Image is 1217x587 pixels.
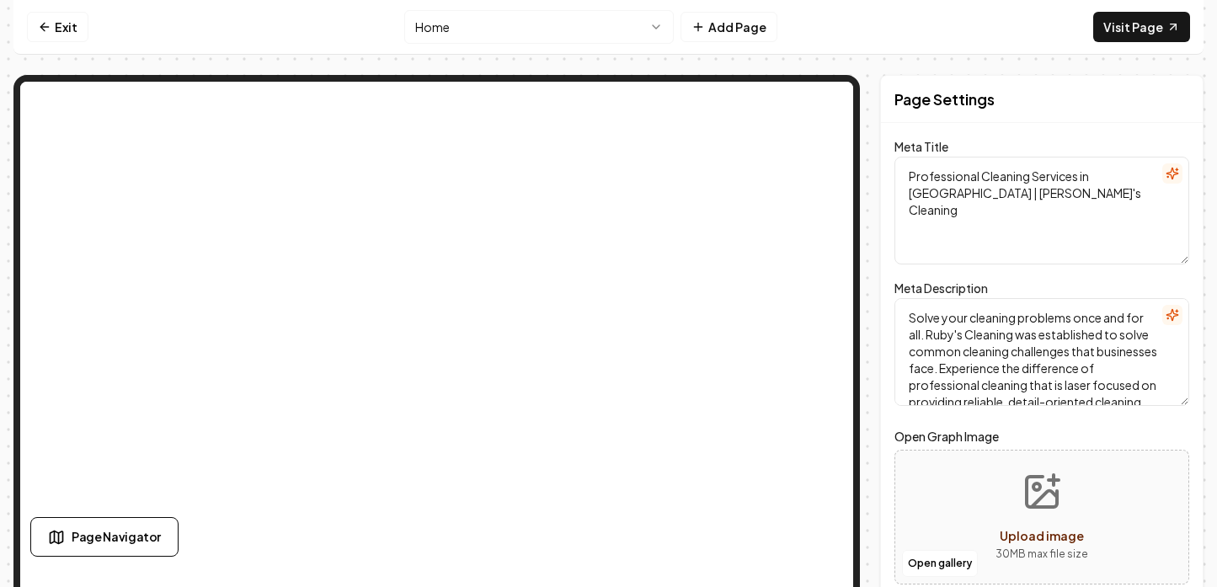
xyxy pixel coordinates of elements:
button: Open gallery [902,550,978,577]
label: Open Graph Image [894,426,1189,446]
h2: Page Settings [894,88,995,111]
label: Meta Description [894,280,988,296]
span: Upload image [1000,528,1084,543]
a: Visit Page [1093,12,1190,42]
button: Upload image [982,458,1102,576]
button: Page Navigator [30,517,179,557]
span: Page Navigator [72,528,161,546]
a: Exit [27,12,88,42]
label: Meta Title [894,139,948,154]
button: Add Page [681,12,777,42]
p: 30 MB max file size [995,546,1088,563]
